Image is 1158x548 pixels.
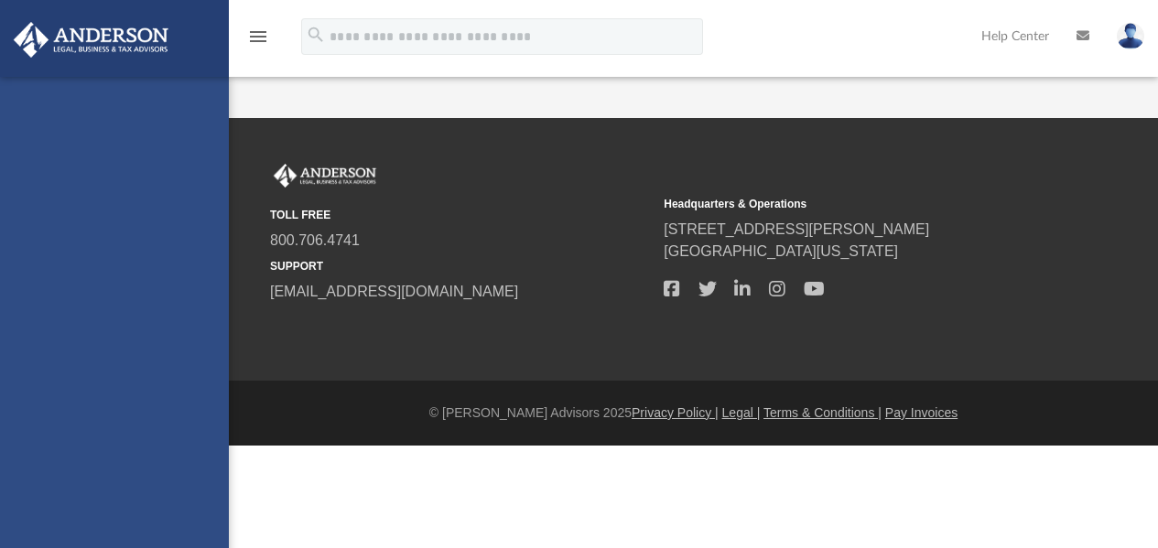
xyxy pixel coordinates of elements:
img: User Pic [1117,23,1144,49]
div: © [PERSON_NAME] Advisors 2025 [229,403,1158,423]
a: Pay Invoices [885,405,958,420]
small: SUPPORT [270,258,651,274]
img: Anderson Advisors Platinum Portal [270,164,380,188]
a: 800.706.4741 [270,232,360,248]
a: menu [247,35,269,48]
i: search [306,25,326,45]
a: [STREET_ADDRESS][PERSON_NAME] [664,221,929,237]
a: Legal | [722,405,761,420]
small: TOLL FREE [270,207,651,223]
a: Privacy Policy | [632,405,719,420]
small: Headquarters & Operations [664,196,1044,212]
a: Terms & Conditions | [763,405,882,420]
i: menu [247,26,269,48]
img: Anderson Advisors Platinum Portal [8,22,174,58]
a: [EMAIL_ADDRESS][DOMAIN_NAME] [270,284,518,299]
a: [GEOGRAPHIC_DATA][US_STATE] [664,243,898,259]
